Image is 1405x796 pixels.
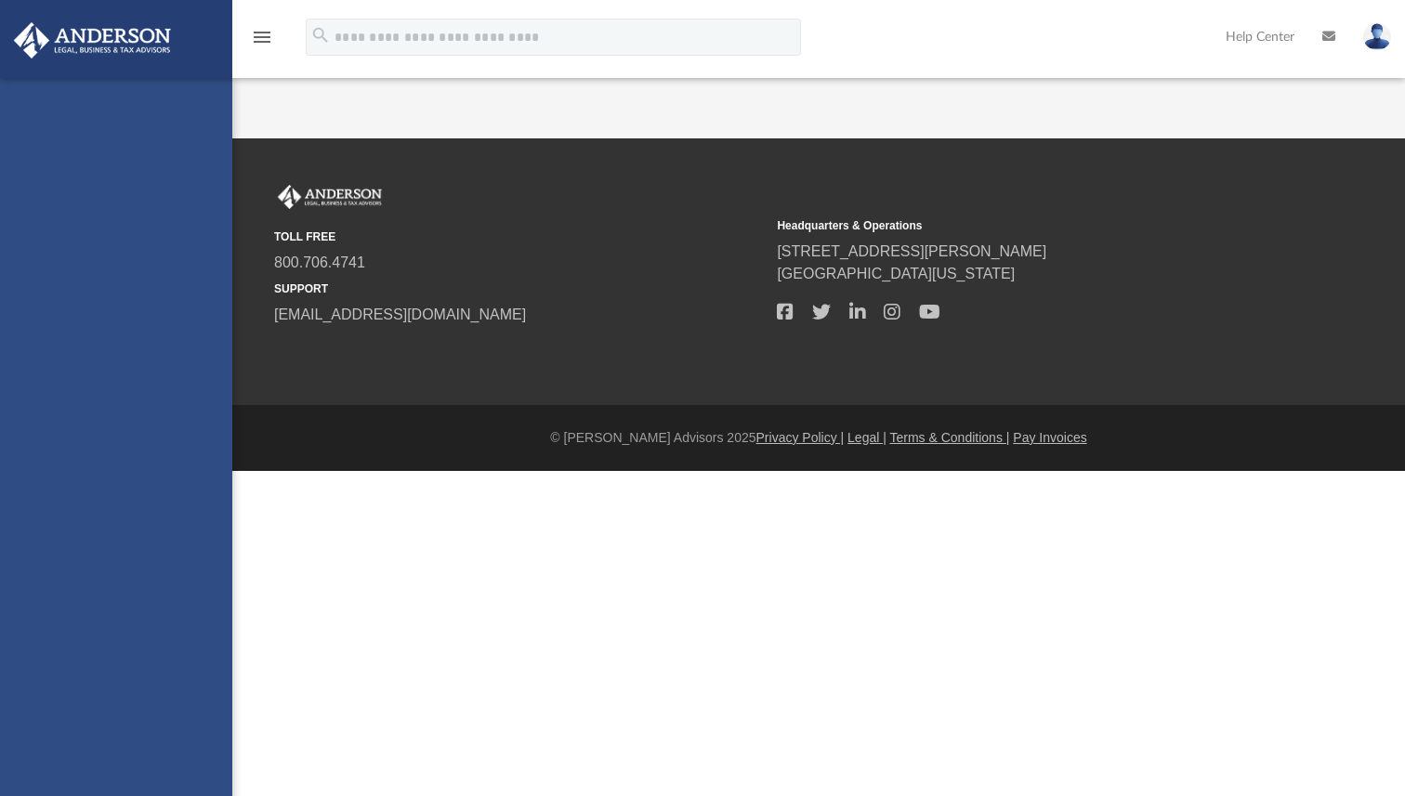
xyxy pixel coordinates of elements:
a: [GEOGRAPHIC_DATA][US_STATE] [777,266,1015,281]
img: Anderson Advisors Platinum Portal [8,22,177,59]
a: Terms & Conditions | [890,430,1010,445]
i: search [310,25,331,46]
a: [EMAIL_ADDRESS][DOMAIN_NAME] [274,307,526,322]
small: TOLL FREE [274,228,764,245]
i: menu [251,26,273,48]
a: Legal | [847,430,886,445]
small: SUPPORT [274,281,764,297]
img: Anderson Advisors Platinum Portal [274,185,386,209]
a: Pay Invoices [1013,430,1086,445]
small: Headquarters & Operations [777,217,1267,234]
div: © [PERSON_NAME] Advisors 2025 [232,428,1405,448]
img: User Pic [1363,23,1391,50]
a: 800.706.4741 [274,254,365,270]
a: menu [251,35,273,48]
a: Privacy Policy | [756,430,845,445]
a: [STREET_ADDRESS][PERSON_NAME] [777,243,1046,259]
